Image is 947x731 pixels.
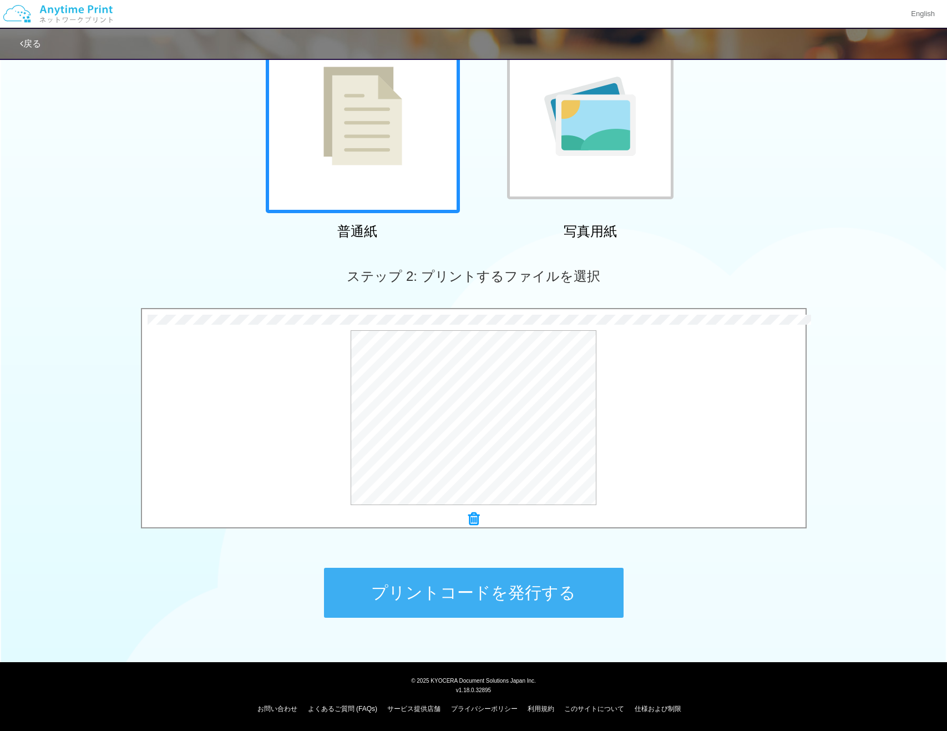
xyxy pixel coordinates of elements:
[387,705,440,713] a: サービス提供店舗
[323,67,402,165] img: plain-paper.png
[411,677,536,684] span: © 2025 KYOCERA Document Solutions Japan Inc.
[528,705,554,713] a: 利用規約
[308,705,377,713] a: よくあるご質問 (FAQs)
[324,568,624,618] button: プリントコードを発行する
[260,224,454,239] h2: 普通紙
[564,705,624,713] a: このサイトについて
[451,705,518,713] a: プライバシーポリシー
[544,77,636,156] img: photo-paper.png
[20,39,41,48] a: 戻る
[257,705,297,713] a: お問い合わせ
[347,269,600,284] span: ステップ 2: プリントするファイルを選択
[493,224,687,239] h2: 写真用紙
[456,687,491,693] span: v1.18.0.32895
[635,705,681,713] a: 仕様および制限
